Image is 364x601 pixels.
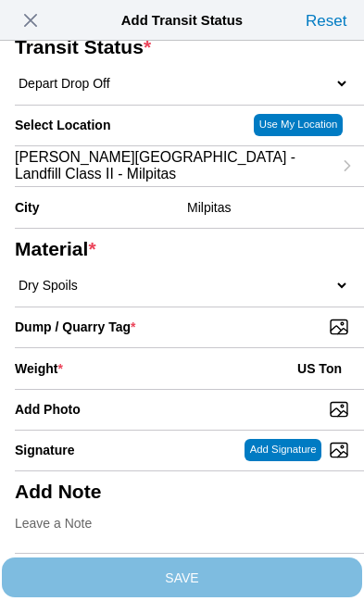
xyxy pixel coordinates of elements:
[15,443,75,457] label: Signature
[15,361,63,376] ion-label: Weight
[15,238,342,260] ion-label: Material
[15,200,180,215] ion-label: City
[15,481,342,503] ion-label: Add Note
[15,36,342,58] ion-label: Transit Status
[245,439,321,461] ion-button: Add Signature
[301,6,351,35] ion-button: Reset
[254,114,343,136] ion-button: Use My Location
[297,361,342,376] ion-label: US Ton
[15,149,332,182] span: [PERSON_NAME][GEOGRAPHIC_DATA] - Landfill Class II - Milpitas
[15,118,110,132] label: Select Location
